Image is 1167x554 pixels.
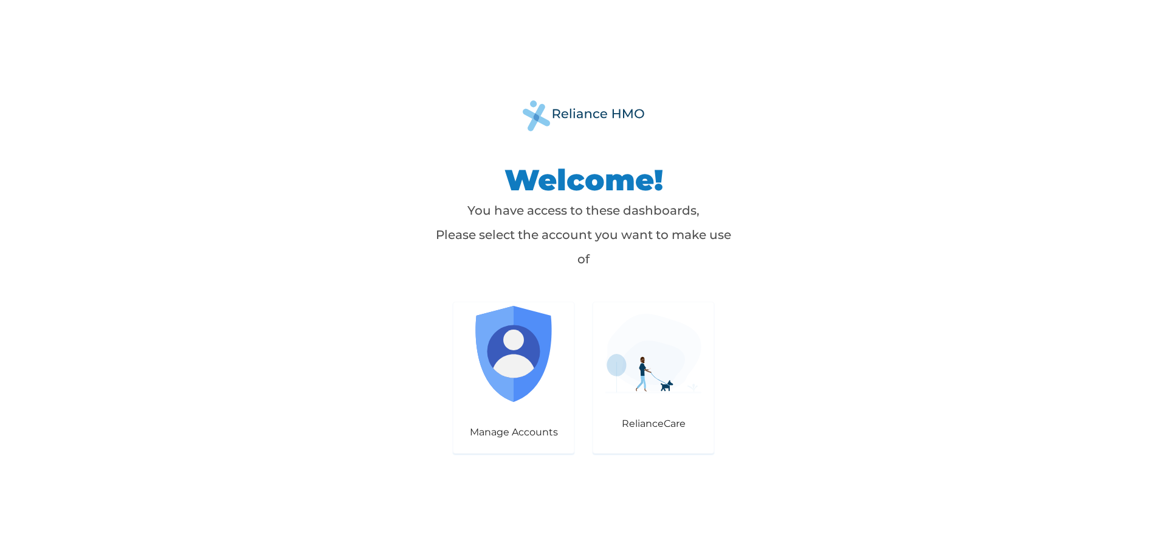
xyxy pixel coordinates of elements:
[432,198,735,271] p: You have access to these dashboards, Please select the account you want to make use of
[466,306,562,402] img: user
[605,418,701,429] p: RelianceCare
[466,426,562,438] p: Manage Accounts
[523,100,644,131] img: Reliance Health's Logo
[605,314,701,393] img: enrollee
[432,162,735,198] h1: Welcome!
